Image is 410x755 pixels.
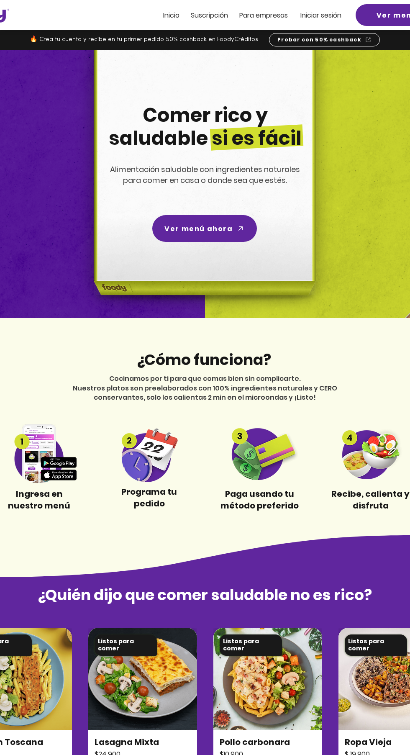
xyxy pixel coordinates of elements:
span: Ingresa en nuestro menú [8,488,70,511]
span: Recibe, calienta y disfruta [331,488,410,511]
span: Iniciar sesión [300,10,341,20]
span: Comer rico y saludable si es fácil [109,102,302,152]
a: Iniciar sesión [300,12,341,19]
span: Ver menú ahora [164,223,233,234]
img: Step3 compress.png [221,427,299,480]
img: Step 4 compress.png [331,428,410,479]
span: ¿Quién dijo que comer saludable no es rico? [37,584,372,606]
span: ¿Cómo funciona? [136,349,271,370]
a: Inicio [163,12,179,19]
img: Step 2 compress.png [110,425,188,482]
img: foody-sancocho-valluno-con-pierna-pernil.png [88,628,197,730]
a: Para empresas [239,12,288,19]
span: Nuestros platos son preelaborados con 100% ingredientes naturales y CERO conservantes, solo los c... [73,383,337,402]
span: Programa tu pedido [121,486,177,509]
span: Suscripción [191,10,228,20]
span: Inicio [163,10,179,20]
span: Alimentación saludable con ingredientes naturales para comer en casa o donde sea que estés. [110,164,300,185]
a: Suscripción [191,12,228,19]
span: 🔥 Crea tu cuenta y recibe en tu primer pedido 50% cashback en FoodyCréditos [30,36,258,43]
a: Probar con 50% cashback [269,33,380,46]
span: Listos para comer [98,637,134,653]
span: ra empresas [247,10,288,20]
img: foody-sancocho-valluno-con-pierna-pernil.png [213,628,322,730]
a: Ver menú ahora [152,215,257,242]
span: Pa [239,10,247,20]
img: headline-center-compress.png [70,50,336,318]
span: Probar con 50% cashback [277,36,361,44]
span: Cocinamos por ti para que comas bien sin complicarte. [109,374,301,383]
span: Listos para comer [223,637,259,653]
span: Paga usando tu método preferido [220,488,299,511]
span: Pollo carbonara [220,736,290,748]
span: Listos para comer [348,637,384,653]
span: Ropa Vieja [345,736,392,748]
span: Lasagna Mixta [95,736,159,748]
